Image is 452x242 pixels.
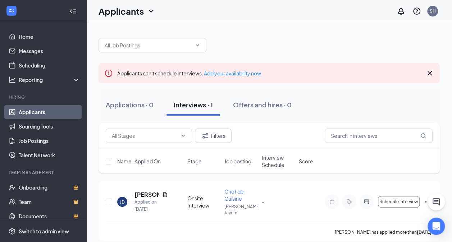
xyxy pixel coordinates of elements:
[19,58,80,73] a: Scheduling
[328,199,336,205] svg: Note
[224,204,257,216] p: [PERSON_NAME] Tavern
[378,196,420,208] button: Schedule interview
[417,229,432,235] b: [DATE]
[379,199,418,204] span: Schedule interview
[106,100,154,109] div: Applications · 0
[325,129,433,143] input: Search in interviews
[99,5,144,17] h1: Applicants
[162,192,168,197] svg: Document
[397,7,405,15] svg: Notifications
[420,133,426,139] svg: MagnifyingGlass
[9,94,79,100] div: Hiring
[428,218,445,235] div: Open Intercom Messenger
[19,180,80,195] a: OnboardingCrown
[201,131,210,140] svg: Filter
[104,69,113,78] svg: Error
[19,29,80,44] a: Home
[134,191,159,199] h5: [PERSON_NAME]
[19,148,80,162] a: Talent Network
[117,70,261,76] span: Applicants can't schedule interviews.
[204,70,261,76] a: Add your availability now
[174,100,213,109] div: Interviews · 1
[233,100,292,109] div: Offers and hires · 0
[9,76,16,83] svg: Analysis
[224,158,251,165] span: Job posting
[19,44,80,58] a: Messages
[19,195,80,209] a: TeamCrown
[362,199,371,205] svg: ActiveChat
[112,132,177,140] input: All Stages
[262,154,295,168] span: Interview Schedule
[195,42,200,48] svg: ChevronDown
[262,199,264,205] span: -
[19,76,81,83] div: Reporting
[425,69,434,78] svg: Cross
[180,133,186,139] svg: ChevronDown
[19,105,80,119] a: Applicants
[19,134,80,148] a: Job Postings
[69,8,77,15] svg: Collapse
[8,7,15,14] svg: WorkstreamLogo
[195,129,232,143] button: Filter Filters
[19,209,80,223] a: DocumentsCrown
[428,193,445,210] button: ChatActive
[19,119,80,134] a: Sourcing Tools
[187,195,220,209] div: Onsite Interview
[120,199,125,205] div: JD
[19,228,69,235] div: Switch to admin view
[9,169,79,176] div: Team Management
[224,188,244,202] span: Chef de Cuisine
[430,8,436,14] div: SH
[117,158,161,165] span: Name · Applied On
[345,199,353,205] svg: Tag
[187,158,202,165] span: Stage
[432,197,440,206] svg: ChatActive
[412,7,421,15] svg: QuestionInfo
[424,197,433,206] svg: Ellipses
[134,199,168,213] div: Applied on [DATE]
[105,41,192,49] input: All Job Postings
[147,7,155,15] svg: ChevronDown
[335,229,433,235] p: [PERSON_NAME] has applied more than .
[299,158,313,165] span: Score
[9,228,16,235] svg: Settings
